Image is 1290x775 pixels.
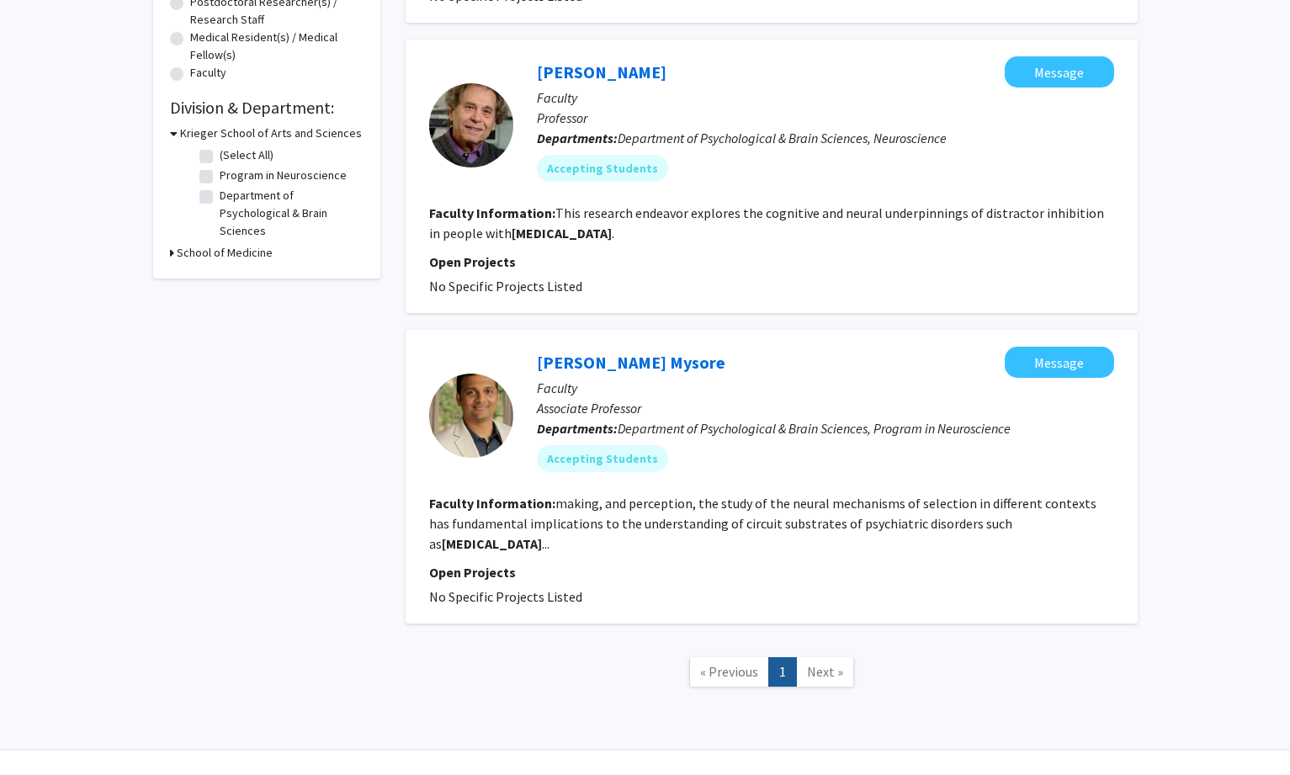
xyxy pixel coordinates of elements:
p: Open Projects [429,562,1114,582]
span: « Previous [700,663,758,680]
p: Associate Professor [537,398,1114,418]
a: [PERSON_NAME] Mysore [537,352,725,373]
p: Open Projects [429,252,1114,272]
label: Department of Psychological & Brain Sciences [220,187,359,240]
b: [MEDICAL_DATA] [442,535,542,552]
b: Departments: [537,420,618,437]
b: Faculty Information: [429,495,555,512]
label: (Select All) [220,146,273,164]
b: Faculty Information: [429,204,555,221]
mat-chip: Accepting Students [537,445,668,472]
iframe: Chat [13,699,72,762]
mat-chip: Accepting Students [537,155,668,182]
a: [PERSON_NAME] [537,61,666,82]
h3: School of Medicine [177,244,273,262]
a: 1 [768,657,797,687]
button: Message Shreesh Mysore [1005,347,1114,378]
label: Program in Neuroscience [220,167,347,184]
span: No Specific Projects Listed [429,588,582,605]
a: Next Page [796,657,854,687]
span: Next » [807,663,843,680]
h2: Division & Department: [170,98,364,118]
p: Faculty [537,378,1114,398]
span: Department of Psychological & Brain Sciences, Program in Neuroscience [618,420,1011,437]
fg-read-more: This research endeavor explores the cognitive and neural underpinnings of distractor inhibition i... [429,204,1104,242]
span: Department of Psychological & Brain Sciences, Neuroscience [618,130,947,146]
label: Faculty [190,64,226,82]
p: Faculty [537,88,1114,108]
nav: Page navigation [406,640,1138,709]
fg-read-more: making, and perception, the study of the neural mechanisms of selection in different contexts has... [429,495,1096,552]
p: Professor [537,108,1114,128]
span: No Specific Projects Listed [429,278,582,295]
button: Message Howard Egeth [1005,56,1114,88]
label: Medical Resident(s) / Medical Fellow(s) [190,29,364,64]
b: Departments: [537,130,618,146]
a: Previous Page [689,657,769,687]
h3: Krieger School of Arts and Sciences [180,125,362,142]
b: [MEDICAL_DATA] [512,225,612,242]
